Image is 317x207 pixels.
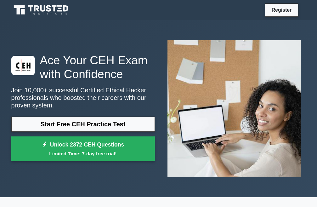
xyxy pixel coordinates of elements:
[19,150,147,157] small: Limited Time: 7-day free trial!
[268,6,295,14] a: Register
[11,117,155,132] a: Start Free CEH Practice Test
[11,86,155,109] p: Join 10,000+ successful Certified Ethical Hacker professionals who boosted their careers with our...
[11,136,155,162] a: Unlock 2372 CEH QuestionsLimited Time: 7-day free trial!
[11,53,155,81] h1: Ace Your CEH Exam with Confidence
